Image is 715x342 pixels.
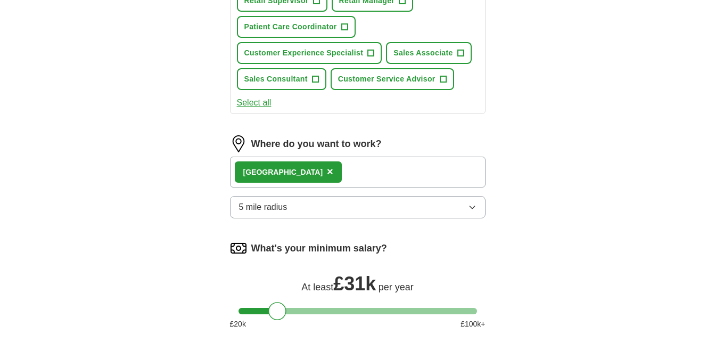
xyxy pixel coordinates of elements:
[230,135,247,152] img: location.png
[237,68,326,90] button: Sales Consultant
[237,42,382,64] button: Customer Experience Specialist
[386,42,471,64] button: Sales Associate
[327,164,333,180] button: ×
[393,47,453,59] span: Sales Associate
[338,74,435,85] span: Customer Service Advisor
[251,241,387,256] label: What's your minimum salary?
[244,74,308,85] span: Sales Consultant
[333,273,376,295] span: £ 31k
[243,167,323,178] div: [GEOGRAPHIC_DATA]
[461,319,485,330] span: £ 100 k+
[237,16,356,38] button: Patient Care Coordinator
[230,240,247,257] img: salary.png
[301,282,333,292] span: At least
[331,68,454,90] button: Customer Service Advisor
[237,96,272,109] button: Select all
[230,196,486,218] button: 5 mile radius
[239,201,287,214] span: 5 mile radius
[251,137,382,151] label: Where do you want to work?
[244,21,337,32] span: Patient Care Coordinator
[230,319,246,330] span: £ 20 k
[244,47,364,59] span: Customer Experience Specialist
[327,166,333,177] span: ×
[379,282,414,292] span: per year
